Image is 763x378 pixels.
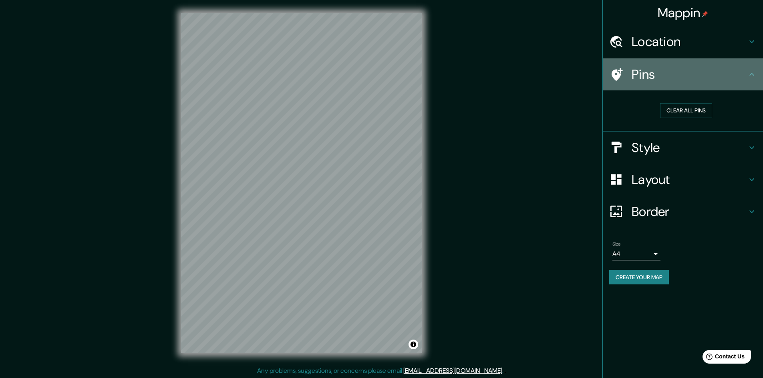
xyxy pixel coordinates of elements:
h4: Location [632,34,747,50]
h4: Border [632,204,747,220]
div: . [505,366,506,376]
canvas: Map [181,13,422,353]
label: Size [612,240,621,247]
h4: Layout [632,172,747,188]
div: Location [603,26,763,58]
button: Create your map [609,270,669,285]
div: Border [603,196,763,228]
p: Any problems, suggestions, or concerns please email . [257,366,503,376]
button: Clear all pins [660,103,712,118]
a: [EMAIL_ADDRESS][DOMAIN_NAME] [403,366,502,375]
div: A4 [612,248,660,260]
h4: Mappin [658,5,709,21]
div: Layout [603,164,763,196]
h4: Style [632,140,747,156]
iframe: Help widget launcher [692,347,754,369]
h4: Pins [632,66,747,82]
button: Toggle attribution [409,340,418,349]
div: Style [603,132,763,164]
img: pin-icon.png [702,11,708,17]
div: . [503,366,505,376]
div: Pins [603,58,763,90]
